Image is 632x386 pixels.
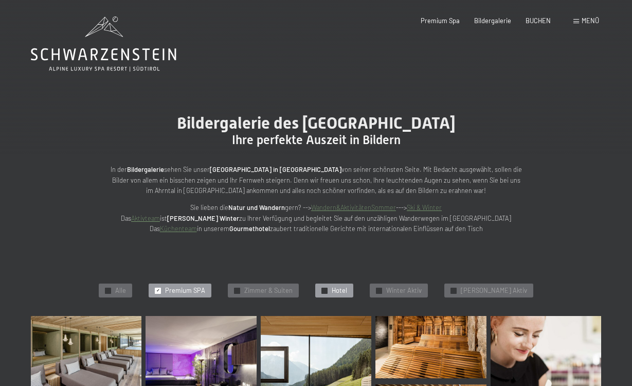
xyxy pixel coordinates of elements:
span: ✓ [452,288,456,293]
span: Hotel [332,286,347,295]
a: Aktivteam [131,214,160,222]
strong: Natur und Wandern [228,203,285,212]
a: Bildergalerie [474,16,511,25]
a: BUCHEN [526,16,551,25]
span: ✓ [106,288,110,293]
p: Sie lieben die gern? --> ---> Das ist zu Ihrer Verfügung und begleitet Sie auf den unzähligen Wan... [111,202,522,234]
span: Menü [582,16,599,25]
a: Wandern&AktivitätenSommer [311,203,396,212]
a: Premium Spa [421,16,460,25]
span: Premium SPA [165,286,205,295]
a: Küchenteam [160,224,197,233]
span: ✓ [156,288,160,293]
strong: [GEOGRAPHIC_DATA] in [GEOGRAPHIC_DATA] [210,165,341,173]
strong: [PERSON_NAME] Winter [167,214,239,222]
span: ✓ [377,288,381,293]
strong: Bildergalerie [127,165,164,173]
span: Zimmer & Suiten [244,286,293,295]
p: In der sehen Sie unser von seiner schönsten Seite. Mit Bedacht ausgewählt, sollen die Bilder von ... [111,164,522,196]
span: Ihre perfekte Auszeit in Bildern [232,133,401,147]
span: Alle [115,286,126,295]
strong: Gourmethotel [229,224,270,233]
span: Winter Aktiv [386,286,422,295]
span: ✓ [236,288,239,293]
img: Bildergalerie [375,316,486,378]
span: [PERSON_NAME] Aktiv [461,286,527,295]
a: Ski & Winter [407,203,442,212]
span: ✓ [323,288,327,293]
span: Bildergalerie des [GEOGRAPHIC_DATA] [177,113,456,133]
